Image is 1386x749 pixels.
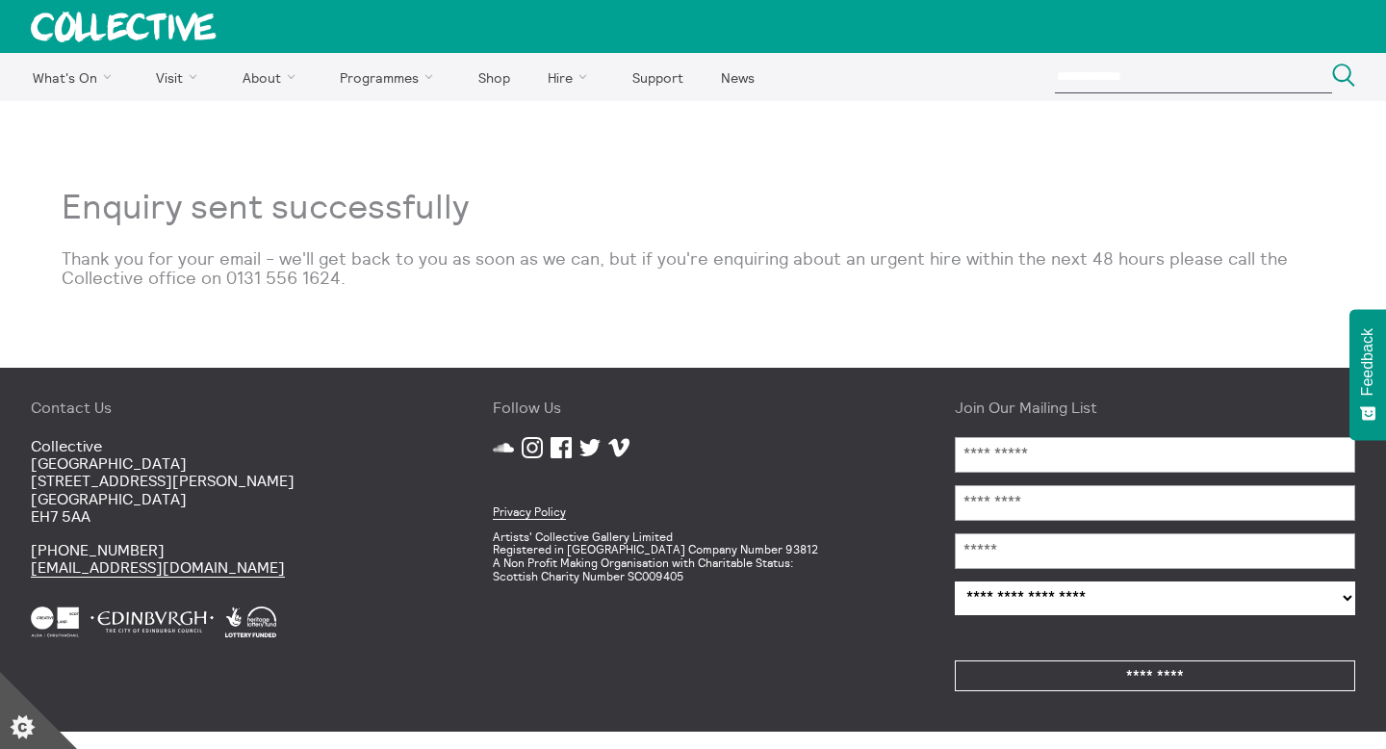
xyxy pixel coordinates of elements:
[955,399,1355,416] h4: Join Our Mailing List
[225,607,276,637] img: Heritage Lottery Fund
[493,399,893,416] h4: Follow Us
[31,437,431,526] p: Collective [GEOGRAPHIC_DATA] [STREET_ADDRESS][PERSON_NAME] [GEOGRAPHIC_DATA] EH7 5AA
[704,53,771,101] a: News
[31,399,431,416] h4: Contact Us
[493,530,893,583] p: Artists' Collective Gallery Limited Registered in [GEOGRAPHIC_DATA] Company Number 93812 A Non Pr...
[461,53,526,101] a: Shop
[531,53,612,101] a: Hire
[323,53,458,101] a: Programmes
[31,607,79,637] img: Creative Scotland
[140,53,222,101] a: Visit
[62,186,1324,225] h1: Enquiry sent successfully
[1349,309,1386,440] button: Feedback - Show survey
[31,541,431,577] p: [PHONE_NUMBER]
[31,557,285,578] a: [EMAIL_ADDRESS][DOMAIN_NAME]
[615,53,700,101] a: Support
[90,607,214,637] img: City Of Edinburgh Council White
[15,53,136,101] a: What's On
[493,504,566,520] a: Privacy Policy
[62,249,1324,289] p: Thank you for your email - we'll get back to you as soon as we can, but if you're enquiring about...
[225,53,320,101] a: About
[1359,328,1376,396] span: Feedback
